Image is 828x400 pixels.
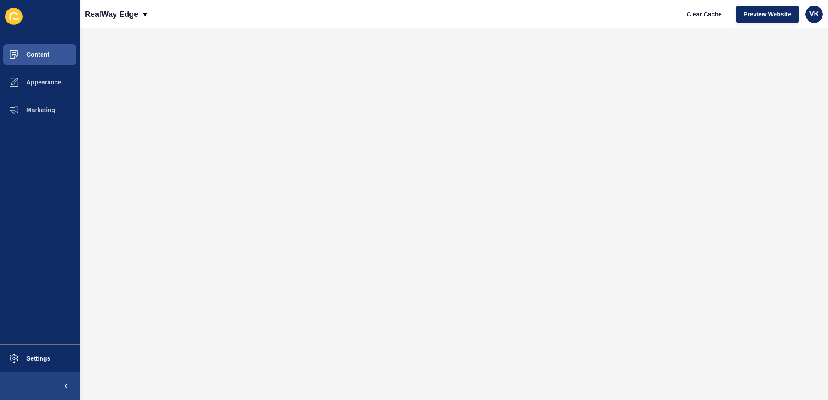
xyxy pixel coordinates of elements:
p: RealWay Edge [85,3,138,25]
span: Preview Website [744,10,791,19]
button: Clear Cache [679,6,729,23]
button: Preview Website [736,6,799,23]
span: Clear Cache [687,10,722,19]
span: VK [809,10,819,19]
